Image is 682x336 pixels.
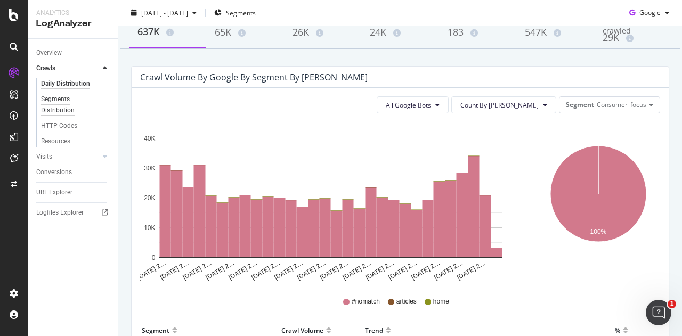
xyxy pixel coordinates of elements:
span: Segments [226,8,256,17]
div: Overview [36,47,62,59]
span: home [433,297,449,306]
div: Logfiles Explorer [36,207,84,218]
text: 0 [152,254,156,261]
button: Count By [PERSON_NAME] [451,96,556,113]
div: Visits [36,151,52,162]
div: Analytics [36,9,109,18]
a: URL Explorer [36,187,110,198]
div: 547K [525,26,585,39]
text: 10K [144,224,155,232]
span: Count By Day [460,101,539,110]
div: LogAnalyzer [36,18,109,30]
span: Consumer_focus [597,100,646,109]
div: Crawls [36,63,55,74]
div: Daily Distribution [41,78,90,89]
div: 24K [370,26,430,39]
div: URL Explorer [36,187,72,198]
svg: A chart. [538,122,658,282]
div: Crawl Volume by google by Segment by [PERSON_NAME] [140,72,368,83]
a: Segments Distribution [41,94,110,116]
a: Resources [41,136,110,147]
div: 637K [137,25,198,39]
button: All Google Bots [377,96,449,113]
button: [DATE] - [DATE] [127,4,201,21]
button: Segments [210,4,260,21]
div: 183 [448,26,508,39]
div: 29K [603,31,663,45]
div: Resources [41,136,70,147]
a: Logfiles Explorer [36,207,110,218]
div: 65K [215,26,275,39]
a: Daily Distribution [41,78,110,89]
span: Segment [566,100,594,109]
div: Conversions [36,167,72,178]
span: #nomatch [352,297,380,306]
div: HTTP Codes [41,120,77,132]
button: Google [625,4,673,21]
span: 1 [668,300,676,308]
a: Overview [36,47,110,59]
div: Segments Distribution [41,94,100,116]
div: 26K [293,26,353,39]
a: HTTP Codes [41,120,110,132]
svg: A chart. [140,122,521,282]
a: Conversions [36,167,110,178]
span: All Google Bots [386,101,431,110]
text: 20K [144,194,155,202]
span: [DATE] - [DATE] [141,8,188,17]
span: articles [396,297,417,306]
text: 40K [144,135,155,142]
text: 30K [144,165,155,172]
text: 100% [590,228,607,235]
a: Visits [36,151,100,162]
a: Crawls [36,63,100,74]
span: Google [639,8,661,17]
iframe: Intercom live chat [646,300,671,325]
